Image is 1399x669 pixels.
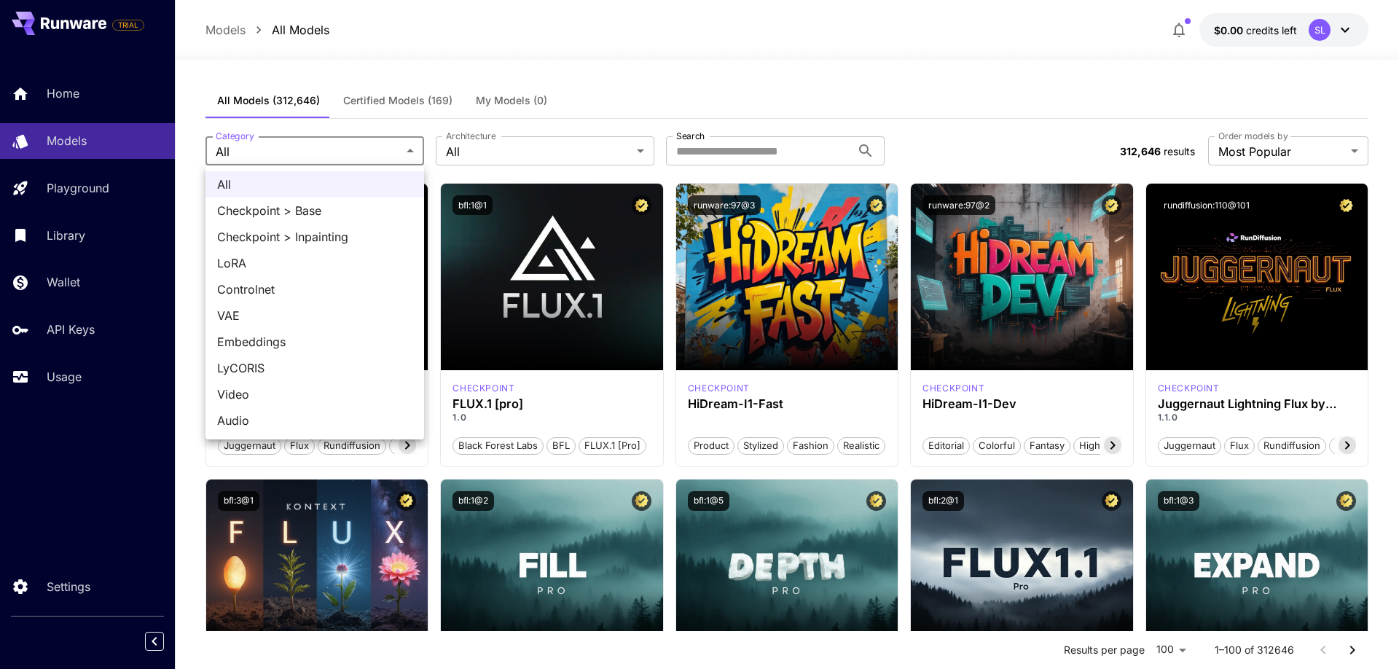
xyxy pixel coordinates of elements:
span: LoRA [217,254,412,272]
span: LyCORIS [217,359,412,377]
span: Video [217,386,412,403]
span: Checkpoint > Inpainting [217,228,412,246]
span: All [217,176,412,193]
span: Controlnet [217,281,412,298]
span: Audio [217,412,412,429]
span: VAE [217,307,412,324]
span: Embeddings [217,333,412,351]
span: Checkpoint > Base [217,202,412,219]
